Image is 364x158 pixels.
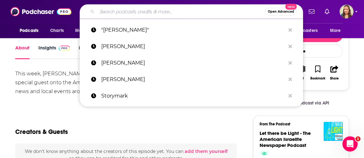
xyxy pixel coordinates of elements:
button: open menu [15,25,47,37]
span: 1 [355,136,361,142]
img: User Profile [340,5,354,19]
input: Search podcasts, credits, & more... [97,7,265,17]
span: Monitoring [75,26,98,35]
span: Logged in as adriana.guzman [340,5,354,19]
p: Adam Lehman [101,71,285,88]
span: Podcasts [20,26,38,35]
button: Open AdvancedNew [265,8,297,16]
span: More [330,26,341,35]
p: Jonathan Greenblatt [101,55,285,71]
div: Bookmark [310,77,325,80]
div: This week, [PERSON_NAME] and [PERSON_NAME] welcome [PERSON_NAME] as a special guest onto the Amer... [15,69,237,96]
span: Get this podcast via API [280,100,329,106]
button: open menu [71,25,106,37]
iframe: Intercom live chat [342,136,358,152]
a: [PERSON_NAME] [80,71,303,88]
button: open menu [326,25,349,37]
a: About [15,45,30,59]
p: Storymark [101,88,285,104]
a: "[PERSON_NAME]" [80,22,303,38]
a: Let there be Light - The American Israelite Newspaper Podcast [260,130,311,148]
h2: Creators & Guests [15,128,68,136]
span: New [285,4,297,10]
img: Podchaser Pro [59,46,70,51]
button: add them yourself [185,149,228,154]
button: Bookmark [309,61,326,84]
div: Share [330,77,339,80]
img: Podchaser - Follow, Share and Rate Podcasts [10,6,71,18]
a: Reviews [79,45,97,59]
button: Share [326,61,343,84]
button: open menu [283,25,327,37]
div: Search podcasts, credits, & more... [80,4,303,19]
span: Charts [50,26,64,35]
a: Show notifications dropdown [306,6,317,17]
a: InsightsPodchaser Pro [38,45,70,59]
img: Let there be Light - The American Israelite Newspaper Podcast [324,122,343,141]
a: [PERSON_NAME] [80,38,303,55]
button: Show profile menu [340,5,354,19]
a: Charts [46,25,68,37]
a: Storymark [80,88,303,104]
a: Show notifications dropdown [322,6,332,17]
p: Ted Deutsch [101,38,285,55]
p: "Ted Deutsch" [101,22,285,38]
a: [PERSON_NAME] [80,55,303,71]
h3: From The Podcast [260,122,338,126]
span: Open Advanced [268,10,294,13]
